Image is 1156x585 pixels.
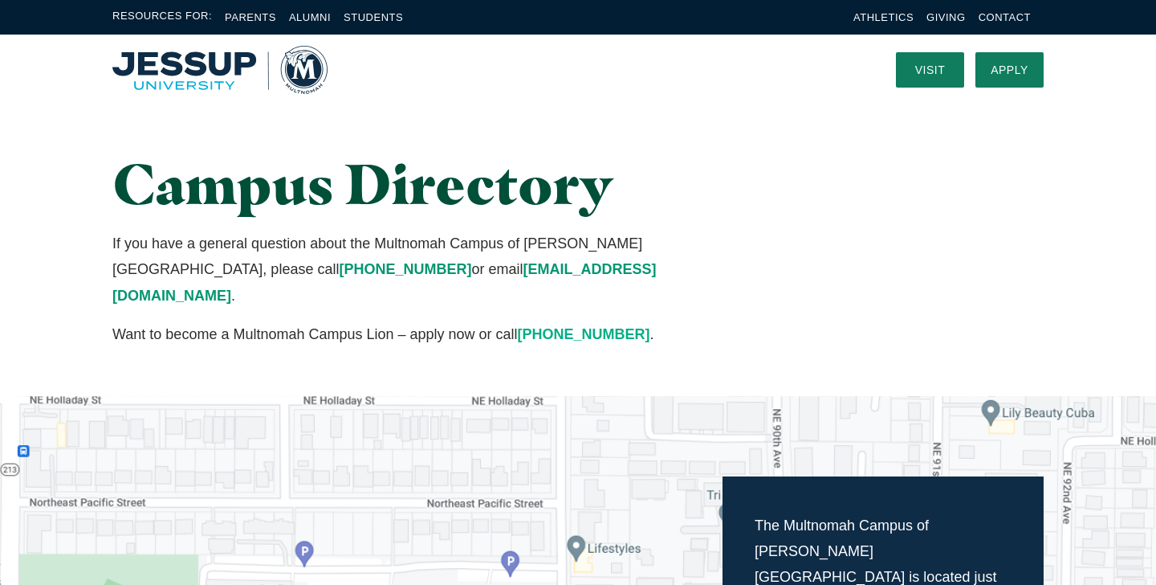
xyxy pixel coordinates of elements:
a: Apply [975,52,1044,88]
a: Students [344,11,403,23]
a: Visit [896,52,964,88]
a: Parents [225,11,276,23]
a: Alumni [289,11,331,23]
span: Resources For: [112,8,212,27]
a: Athletics [853,11,914,23]
p: If you have a general question about the Multnomah Campus of [PERSON_NAME][GEOGRAPHIC_DATA], plea... [112,231,723,309]
a: Giving [926,11,966,23]
h1: Campus Directory [112,153,723,215]
a: Contact [979,11,1031,23]
a: [PHONE_NUMBER] [518,326,650,342]
a: Home [112,46,328,94]
img: Multnomah University Logo [112,46,328,94]
a: [PHONE_NUMBER] [339,261,471,277]
p: Want to become a Multnomah Campus Lion – apply now or call . [112,321,723,347]
a: [EMAIL_ADDRESS][DOMAIN_NAME] [112,261,656,303]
